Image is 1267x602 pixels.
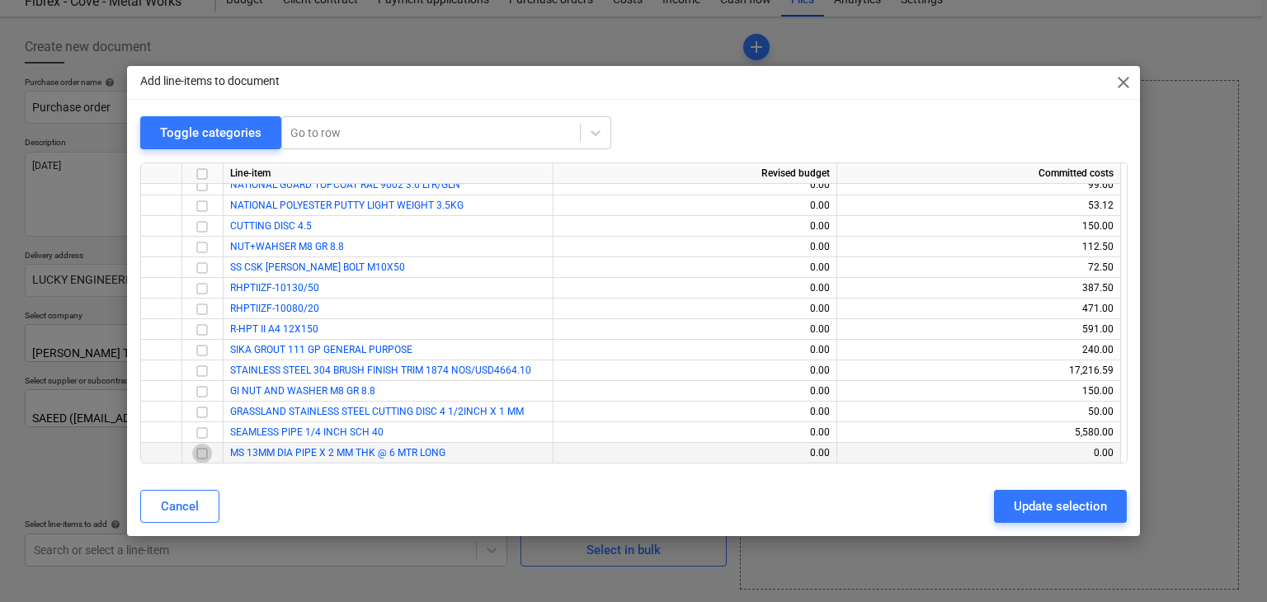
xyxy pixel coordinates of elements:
div: 0.00 [560,195,830,216]
div: 0.00 [560,340,830,360]
div: 387.50 [844,278,1114,299]
a: GRASSLAND STAINLESS STEEL CUTTING DISC 4 1/2INCH X 1 MM [230,406,524,417]
div: 72.50 [844,257,1114,278]
div: Cancel [161,496,199,517]
div: 0.00 [560,402,830,422]
a: SEAMLESS PIPE 1/4 INCH SCH 40 [230,426,384,438]
button: Cancel [140,490,219,523]
div: 591.00 [844,319,1114,340]
div: 0.00 [560,443,830,463]
p: Add line-items to document [140,73,280,90]
button: Toggle categories [140,116,281,149]
div: 0.00 [844,443,1114,463]
div: 471.00 [844,299,1114,319]
div: Revised budget [553,163,837,184]
div: 17,216.59 [844,360,1114,381]
div: Committed costs [837,163,1121,184]
div: 0.00 [560,422,830,443]
div: 0.00 [560,216,830,237]
a: NUT+WAHSER M8 GR 8.8 [230,241,344,252]
a: STAINLESS STEEL 304 BRUSH FINISH TRIM 1874 NOS/USD4664.10 [230,364,531,376]
a: SIKA GROUT 111 GP GENERAL PURPOSE [230,344,412,355]
div: 0.00 [560,319,830,340]
div: 0.00 [560,175,830,195]
button: Update selection [994,490,1127,523]
div: 150.00 [844,381,1114,402]
a: RHPTIIZF-10080/20 [230,303,319,314]
a: NATIONAL POLYESTER PUTTY LIGHT WEIGHT 3.5KG [230,200,464,211]
a: R-HPT II A4 12X150 [230,323,318,335]
span: SS CSK ALLEN BOLT M10X50 [230,261,405,273]
div: 0.00 [560,381,830,402]
div: 0.00 [560,237,830,257]
a: GI NUT AND WASHER M8 GR 8.8 [230,385,375,397]
div: 0.00 [560,360,830,381]
div: 240.00 [844,340,1114,360]
div: Line-item [224,163,553,184]
div: 0.00 [560,278,830,299]
a: NATIONAL GUARD TOPCOAT RAL 9002 3.6 LTR/GLN [230,179,460,190]
a: CUTTING DISC 4.5 [230,220,312,232]
iframe: Chat Widget [1185,523,1267,602]
div: 5,580.00 [844,422,1114,443]
div: 53.12 [844,195,1114,216]
div: Update selection [1014,496,1107,517]
div: 50.00 [844,402,1114,422]
div: Toggle categories [160,122,261,143]
a: SS CSK [PERSON_NAME] BOLT M10X50 [230,261,405,273]
div: 112.50 [844,237,1114,257]
div: 0.00 [560,299,830,319]
a: MS 13MM DIA PIPE X 2 MM THK @ 6 MTR LONG [230,447,445,459]
div: 150.00 [844,216,1114,237]
span: close [1114,73,1133,92]
div: 0.00 [560,257,830,278]
a: RHPTIIZF-10130/50 [230,282,319,294]
div: 99.60 [844,175,1114,195]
